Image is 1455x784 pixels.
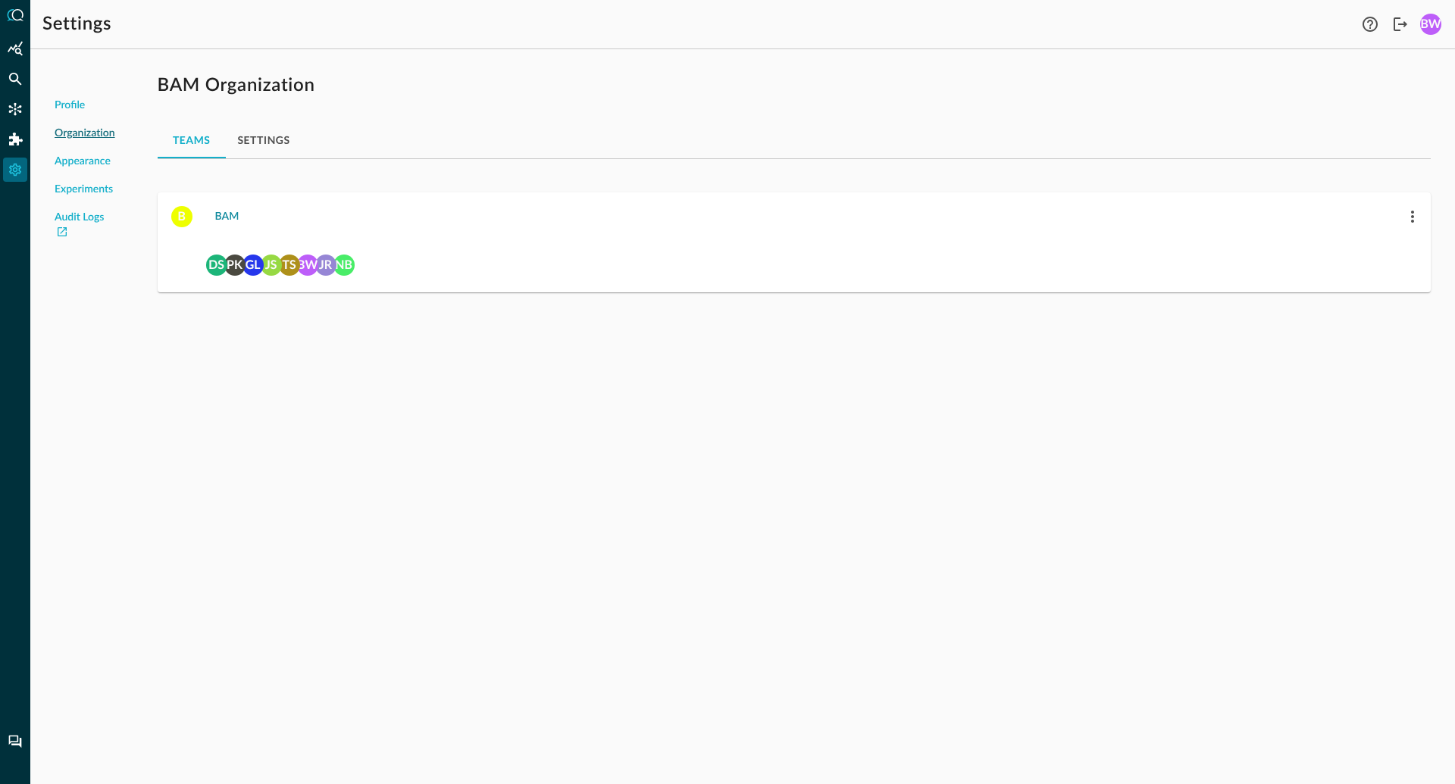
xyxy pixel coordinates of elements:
span: neal.bridges+bam@secdataops.com [333,253,355,274]
div: Addons [4,127,28,151]
div: GL [242,255,264,276]
button: Logout [1388,12,1413,36]
div: BW [1420,14,1441,35]
span: tsathiyamoorthy@bamfunds.com [279,253,300,274]
div: PK [224,255,246,276]
div: JR [315,255,336,276]
button: BAM [206,205,249,229]
div: DS [206,255,227,276]
span: Profile [55,98,85,114]
span: jonathan.rau+bam@secdataops.com [315,253,336,274]
div: Summary Insights [3,36,27,61]
span: dhiraj.sharan+bam@secdataops.com [206,253,227,274]
div: Settings [3,158,27,182]
button: Settings [226,122,302,158]
h1: BAM Organization [158,73,1431,98]
div: Chat [3,729,27,754]
span: Peter Kotsiris [224,253,246,274]
button: Help [1358,12,1382,36]
span: jstorino@bamfunds.com [261,253,282,274]
div: JS [261,255,282,276]
div: Connectors [3,97,27,121]
div: TS [279,255,300,276]
div: NB [333,255,355,276]
div: BW [297,255,318,276]
span: Geoffrey Lin [242,253,264,274]
div: BAM [215,208,239,226]
div: Federated Search [3,67,27,91]
a: Audit Logs [55,210,115,242]
span: Experiments [55,182,113,198]
button: Teams [158,122,226,158]
span: brian.way+bam@secdataops.com [297,253,318,274]
span: Organization [55,126,115,142]
div: B [171,206,192,227]
h1: Settings [42,12,111,36]
span: Appearance [55,154,111,170]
